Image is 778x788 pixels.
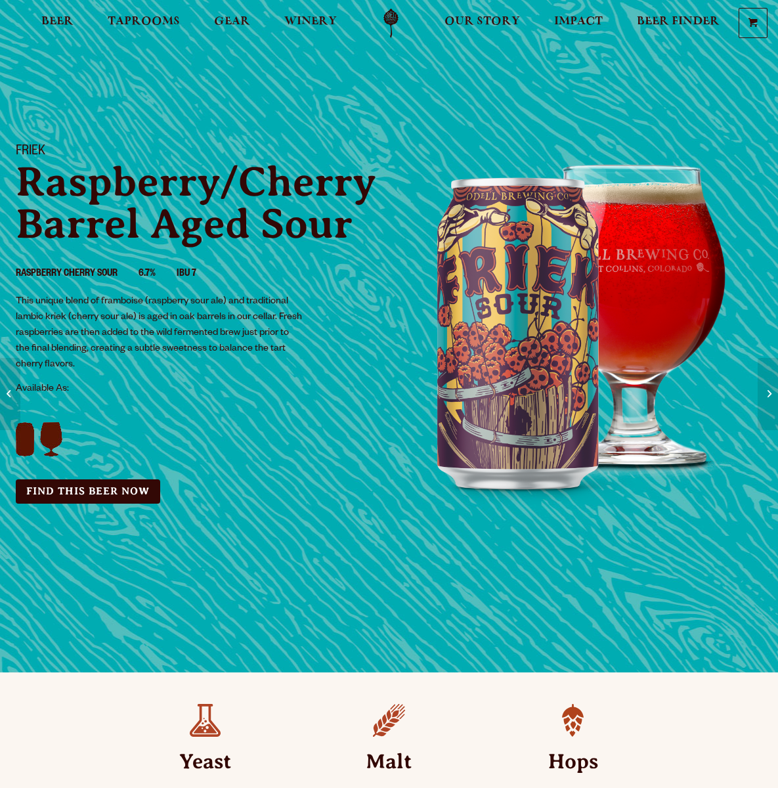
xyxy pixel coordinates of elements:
[16,479,160,504] a: Find this Beer Now
[41,16,74,27] span: Beer
[99,9,188,38] a: Taprooms
[444,16,520,27] span: Our Story
[16,266,139,283] li: Raspberry Cherry Sour
[16,382,376,397] p: Available As:
[366,9,416,38] a: Odell Home
[16,161,376,245] p: Raspberry/Cherry Barrel Aged Sour
[205,9,259,38] a: Gear
[436,9,529,38] a: Our Story
[33,9,82,38] a: Beer
[139,266,177,283] li: 6.7%
[214,16,250,27] span: Gear
[129,737,282,785] strong: Yeast
[16,297,302,370] span: This unique blend of framboise (raspberry sour ale) and traditional lambic kriek (cherry sour ale...
[276,9,345,38] a: Winery
[284,16,337,27] span: Winery
[628,9,728,38] a: Beer Finder
[546,9,611,38] a: Impact
[177,266,217,283] li: IBU 7
[554,16,603,27] span: Impact
[16,144,376,161] h1: Friek
[637,16,720,27] span: Beer Finder
[497,737,649,785] strong: Hops
[108,16,180,27] span: Taprooms
[313,737,465,785] strong: Malt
